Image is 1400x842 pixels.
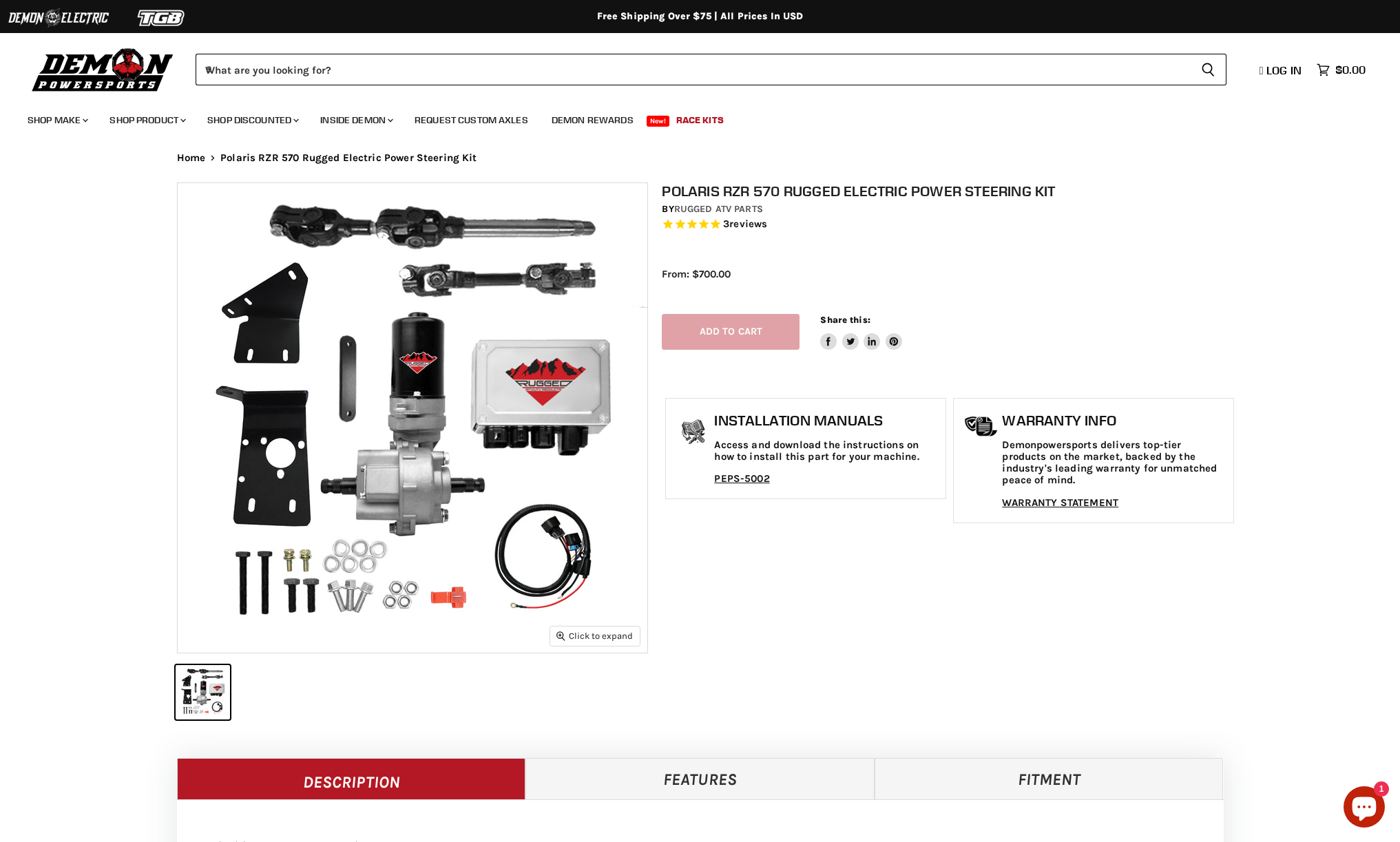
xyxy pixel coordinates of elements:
a: Request Custom Axles [404,106,539,134]
a: WARRANTY STATEMENT [1002,496,1118,509]
img: warranty-icon.png [964,416,999,437]
a: Home [177,152,206,164]
span: 3 reviews [723,218,767,230]
span: $0.00 [1335,63,1366,76]
span: From: $700.00 [662,268,731,280]
a: Inside Demon [310,106,401,134]
p: Demonpowersports delivers top-tier products on the market, backed by the industry's leading warra... [1002,439,1226,487]
img: install_manual-icon.png [676,416,711,450]
aside: Share this: [820,314,902,350]
img: Demon Powersports [28,45,178,94]
a: Description [177,758,526,799]
a: Log in [1253,64,1310,76]
a: PEPS-5002 [714,472,769,485]
form: Product [196,54,1226,85]
a: Shop Make [17,106,96,134]
span: Polaris RZR 570 Rugged Electric Power Steering Kit [220,152,477,164]
h1: Installation Manuals [714,412,939,429]
span: Click to expand [556,631,633,641]
a: Fitment [875,758,1224,799]
img: IMAGE [178,183,647,653]
h1: Polaris RZR 570 Rugged Electric Power Steering Kit [662,182,1237,200]
div: Free Shipping Over $75 | All Prices In USD [149,10,1251,23]
a: Rugged ATV Parts [674,203,763,215]
a: Shop Discounted [197,106,307,134]
nav: Breadcrumbs [149,152,1251,164]
span: reviews [729,218,767,230]
span: Log in [1266,63,1302,77]
span: Rated 5.0 out of 5 stars 3 reviews [662,218,1237,232]
input: When autocomplete results are available use up and down arrows to review and enter to select [196,54,1190,85]
span: New! [647,116,670,127]
img: Demon Electric Logo 2 [7,5,110,31]
ul: Main menu [17,101,1362,134]
button: Click to expand [550,627,640,645]
img: TGB Logo 2 [110,5,213,31]
h1: Warranty Info [1002,412,1226,429]
a: Race Kits [666,106,734,134]
a: Features [525,758,875,799]
div: by [662,202,1237,217]
inbox-online-store-chat: Shopify online store chat [1339,786,1389,831]
a: $0.00 [1310,60,1372,80]
a: Demon Rewards [541,106,644,134]
p: Access and download the instructions on how to install this part for your machine. [714,439,939,463]
button: Search [1190,54,1226,85]
button: IMAGE thumbnail [176,665,230,719]
span: Share this: [820,315,870,325]
a: Shop Product [99,106,194,134]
